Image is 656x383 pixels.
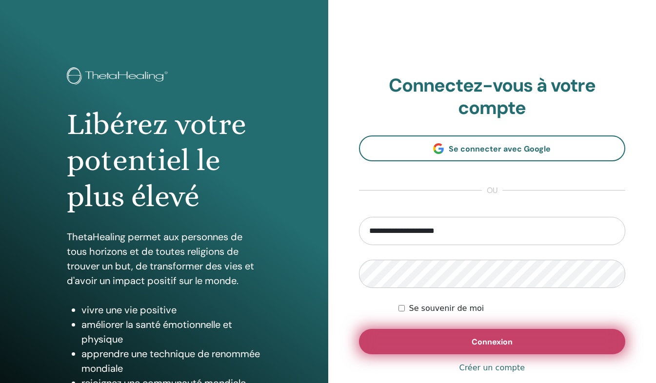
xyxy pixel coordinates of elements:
div: Keep me authenticated indefinitely or until I manually logout [398,303,625,314]
p: ThetaHealing permet aux personnes de tous horizons et de toutes religions de trouver un but, de t... [67,230,261,288]
span: ou [482,185,502,196]
label: Se souvenir de moi [409,303,484,314]
a: Créer un compte [459,362,525,374]
span: Connexion [472,337,513,347]
li: vivre une vie positive [81,303,261,317]
span: Se connecter avec Google [449,144,551,154]
h1: Libérez votre potentiel le plus élevé [67,106,261,215]
li: améliorer la santé émotionnelle et physique [81,317,261,346]
li: apprendre une technique de renommée mondiale [81,346,261,376]
h2: Connectez-vous à votre compte [359,75,626,119]
a: Se connecter avec Google [359,135,626,161]
button: Connexion [359,329,626,354]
